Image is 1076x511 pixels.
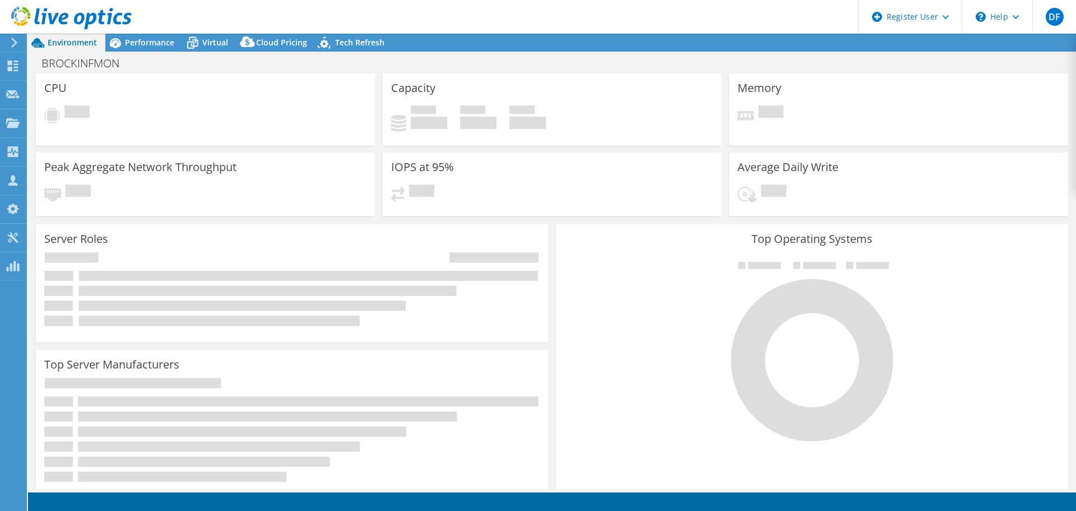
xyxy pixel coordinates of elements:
span: Pending [66,185,91,200]
span: Cloud Pricing [256,37,307,48]
h4: 0 GiB [411,117,447,129]
h3: Capacity [391,82,435,94]
span: Performance [125,37,174,48]
span: DF [1046,8,1064,26]
h3: CPU [44,82,67,94]
span: Environment [48,37,97,48]
h3: Memory [738,82,781,94]
span: Virtual [202,37,228,48]
h4: 0 GiB [460,117,497,129]
h3: Server Roles [44,233,108,245]
span: Free [460,105,485,117]
span: Pending [409,185,434,200]
svg: \n [976,12,986,22]
h3: IOPS at 95% [391,161,454,173]
span: Used [411,105,436,117]
h1: BROCKINFMON [36,57,137,70]
span: Total [509,105,535,117]
h3: Top Operating Systems [564,233,1060,245]
span: Pending [64,105,90,121]
h3: Peak Aggregate Network Throughput [44,161,236,173]
h3: Average Daily Write [738,161,838,173]
h3: Top Server Manufacturers [44,358,179,371]
h4: 0 GiB [509,117,546,129]
span: Tech Refresh [335,37,384,48]
span: Pending [761,185,786,200]
span: Pending [758,105,783,121]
